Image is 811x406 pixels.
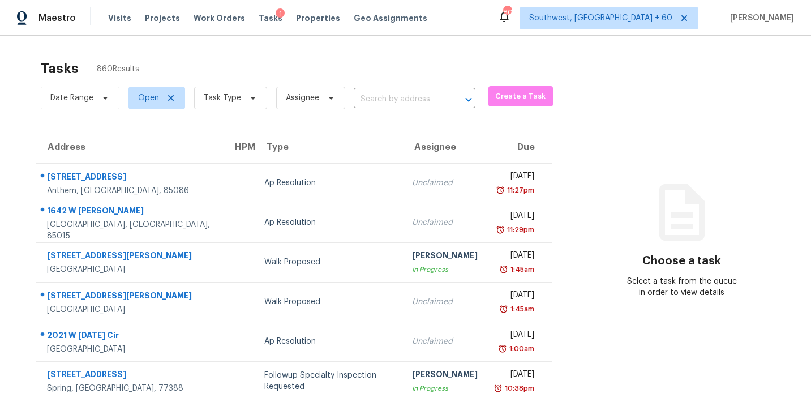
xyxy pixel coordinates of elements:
span: Assignee [286,92,319,104]
div: [DATE] [496,250,535,264]
div: 11:27pm [505,185,534,196]
span: 860 Results [97,63,139,75]
div: [GEOGRAPHIC_DATA], [GEOGRAPHIC_DATA], 85015 [47,219,214,242]
span: Date Range [50,92,93,104]
div: Followup Specialty Inspection Requested [264,370,394,392]
div: 1:45am [508,264,534,275]
div: In Progress [412,383,478,394]
div: [GEOGRAPHIC_DATA] [47,264,214,275]
div: [DATE] [496,210,535,224]
div: [STREET_ADDRESS][PERSON_NAME] [47,290,214,304]
th: Assignee [403,131,487,163]
th: Due [487,131,552,163]
span: Create a Task [494,90,548,103]
span: Visits [108,12,131,24]
div: Unclaimed [412,336,478,347]
div: Walk Proposed [264,257,394,268]
img: Overdue Alarm Icon [494,383,503,394]
div: 2021 W [DATE] Cir [47,330,214,344]
div: In Progress [412,264,478,275]
span: Task Type [204,92,241,104]
div: 803 [503,7,511,18]
img: Overdue Alarm Icon [496,185,505,196]
div: Spring, [GEOGRAPHIC_DATA], 77388 [47,383,214,394]
span: Open [138,92,159,104]
span: Projects [145,12,180,24]
h3: Choose a task [642,255,721,267]
div: [GEOGRAPHIC_DATA] [47,304,214,315]
div: Ap Resolution [264,177,394,189]
div: Anthem, [GEOGRAPHIC_DATA], 85086 [47,185,214,196]
div: Ap Resolution [264,217,394,228]
span: Work Orders [194,12,245,24]
div: Unclaimed [412,217,478,228]
div: Ap Resolution [264,336,394,347]
div: Unclaimed [412,177,478,189]
th: Address [36,131,224,163]
input: Search by address [354,91,444,108]
span: Properties [296,12,340,24]
img: Overdue Alarm Icon [498,343,507,354]
button: Create a Task [488,86,553,106]
div: [STREET_ADDRESS][PERSON_NAME] [47,250,214,264]
div: Walk Proposed [264,296,394,307]
div: 1:45am [508,304,534,315]
div: [PERSON_NAME] [412,250,478,264]
div: 11:29pm [505,224,534,236]
div: [DATE] [496,329,535,343]
h2: Tasks [41,63,79,74]
div: 1642 W [PERSON_NAME] [47,205,214,219]
div: [DATE] [496,170,535,185]
div: [STREET_ADDRESS] [47,369,214,383]
img: Overdue Alarm Icon [496,224,505,236]
img: Overdue Alarm Icon [499,304,508,315]
span: Maestro [38,12,76,24]
div: [STREET_ADDRESS] [47,171,214,185]
span: Tasks [259,14,282,22]
th: HPM [224,131,255,163]
div: Unclaimed [412,296,478,307]
img: Overdue Alarm Icon [499,264,508,275]
div: 10:38pm [503,383,534,394]
span: Southwest, [GEOGRAPHIC_DATA] + 60 [529,12,672,24]
div: [DATE] [496,369,535,383]
div: 1:00am [507,343,534,354]
div: [DATE] [496,289,535,304]
div: Select a task from the queue in order to view details [626,276,737,298]
div: [GEOGRAPHIC_DATA] [47,344,214,355]
div: [PERSON_NAME] [412,369,478,383]
button: Open [461,92,477,108]
span: Geo Assignments [354,12,427,24]
div: 1 [276,8,285,20]
span: [PERSON_NAME] [726,12,794,24]
th: Type [255,131,403,163]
